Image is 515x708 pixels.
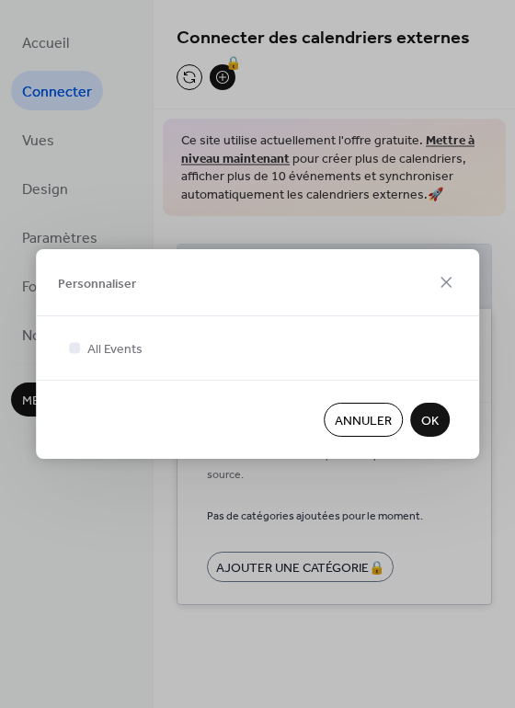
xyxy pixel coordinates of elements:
span: Personnaliser [58,274,136,293]
button: Annuler [324,403,403,437]
button: OK [410,403,450,437]
span: All Events [87,340,143,360]
span: OK [421,412,439,431]
span: Annuler [335,412,392,431]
